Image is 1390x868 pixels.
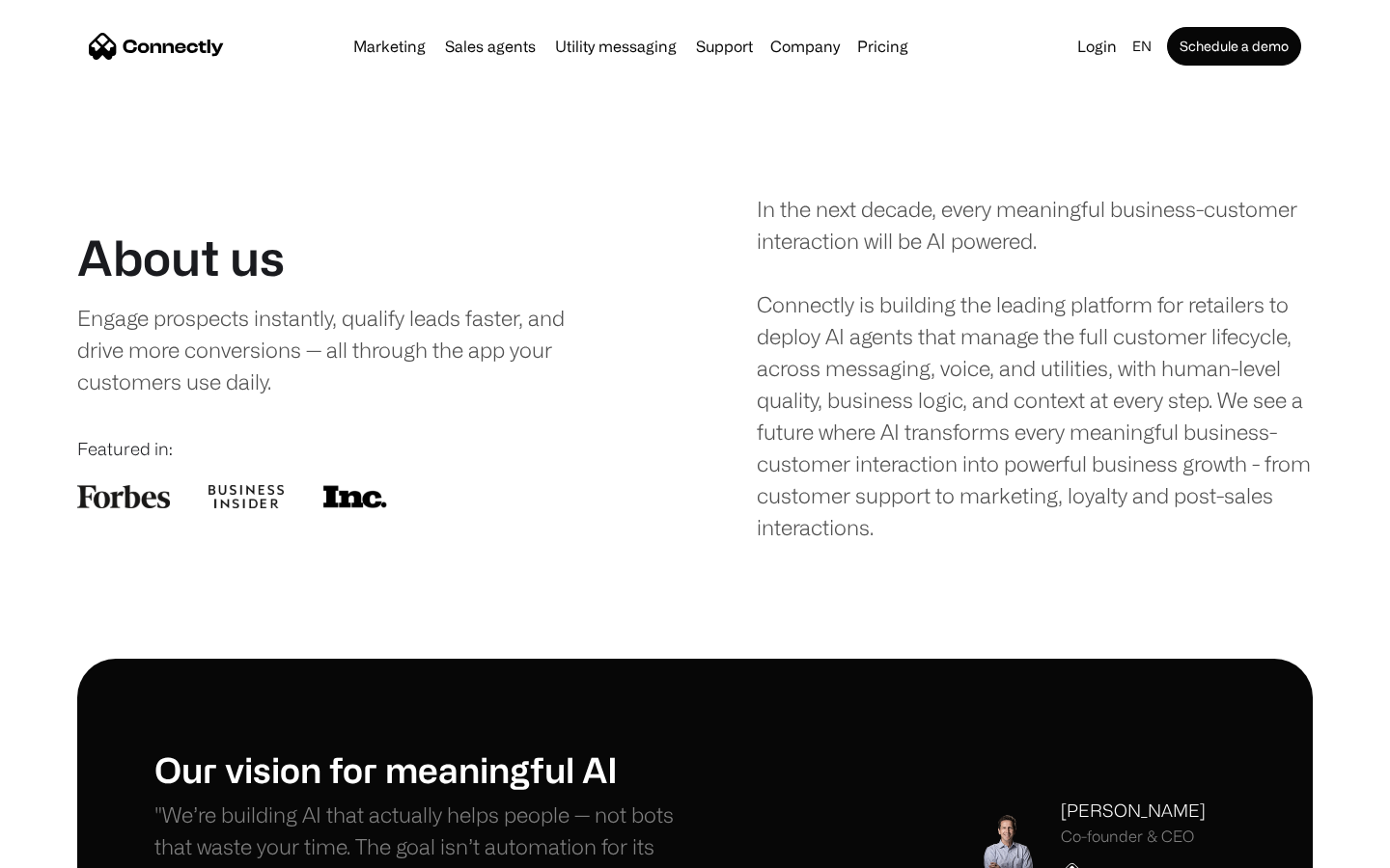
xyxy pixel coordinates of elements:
aside: Language selected: English [19,832,116,861]
a: Marketing [346,39,433,54]
a: Sales agents [437,39,543,54]
h1: Our vision for meaningful AI [154,748,695,790]
div: en [1132,33,1152,60]
div: Engage prospects instantly, qualify leads faster, and drive more conversions — all through the ap... [77,302,605,397]
a: Pricing [849,39,916,54]
div: Featured in: [77,436,633,462]
a: Login [1070,33,1125,60]
a: home [89,32,224,61]
ul: Language list [39,834,116,861]
div: In the next decade, every meaningful business-customer interaction will be AI powered. Connectly ... [757,193,1313,543]
a: Support [688,39,761,54]
div: en [1125,33,1163,60]
a: Schedule a demo [1167,27,1301,66]
div: Company [770,33,840,60]
h1: About us [77,229,285,286]
div: Company [764,33,846,60]
div: Co-founder & CEO [1061,827,1206,846]
div: [PERSON_NAME] [1061,798,1206,824]
a: Utility messaging [547,39,684,54]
